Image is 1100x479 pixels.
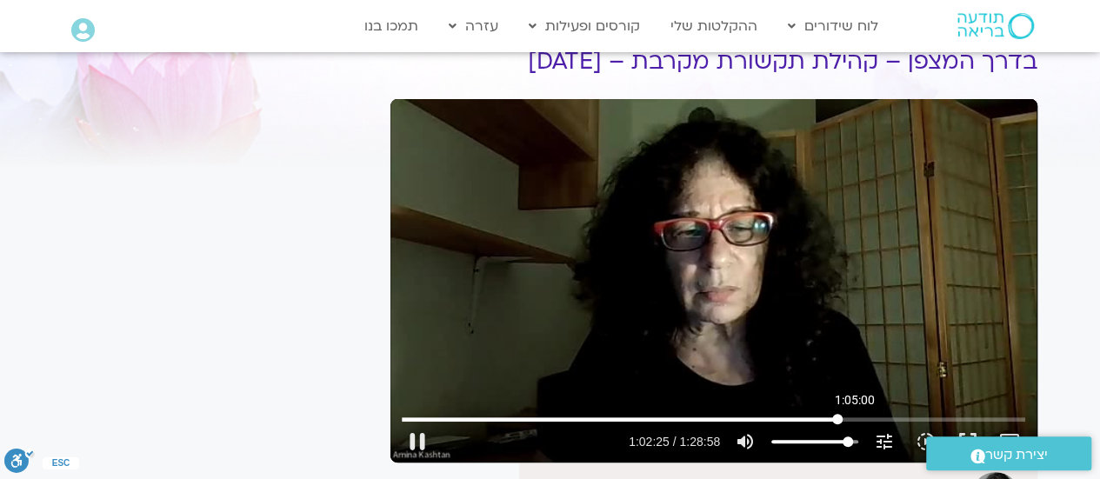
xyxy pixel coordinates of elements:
[520,10,649,43] a: קורסים ופעילות
[985,443,1048,467] span: יצירת קשר
[662,10,766,43] a: ההקלטות שלי
[440,10,507,43] a: עזרה
[926,436,1091,470] a: יצירת קשר
[957,13,1034,39] img: תודעה בריאה
[390,49,1037,75] h1: בדרך המצפן – קהילת תקשורת מקרבת – [DATE]
[779,10,887,43] a: לוח שידורים
[356,10,427,43] a: תמכו בנו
